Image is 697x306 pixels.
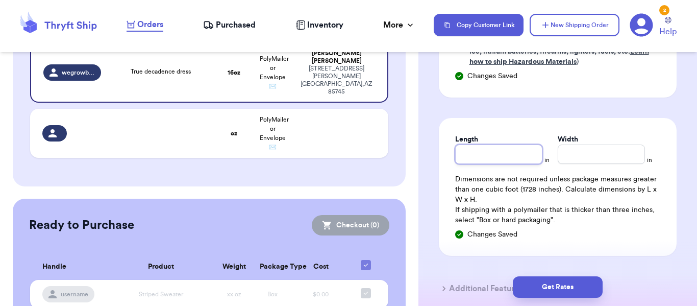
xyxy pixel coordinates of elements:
span: Box [267,291,278,297]
span: Changes Saved [467,229,517,240]
span: in [647,156,652,164]
p: If shipping with a polymailer that is thicker than three inches, select "Box or hard packaging". [455,205,660,225]
th: Weight [215,254,254,280]
th: Cost [292,254,350,280]
span: PolyMailer or Envelope ✉️ [260,56,289,89]
div: More [383,19,415,31]
div: [PERSON_NAME] [PERSON_NAME] [298,50,375,65]
span: $0.00 [313,291,329,297]
span: Handle [42,262,66,272]
button: New Shipping Order [530,14,619,36]
span: username [61,290,88,298]
span: Inventory [307,19,343,31]
span: wegrowbythefullmoon [62,68,95,77]
button: Copy Customer Link [434,14,524,36]
span: True decadence dress [131,68,191,75]
th: Package Type [254,254,292,280]
a: Inventory [296,19,343,31]
label: Width [558,134,578,145]
span: in [544,156,550,164]
span: Purchased [216,19,256,31]
button: Checkout (0) [312,215,389,236]
label: Length [455,134,478,145]
span: Help [659,26,677,38]
div: [STREET_ADDRESS][PERSON_NAME] [GEOGRAPHIC_DATA] , AZ 85745 [298,65,375,96]
span: Striped Sweater [139,291,183,297]
div: 2 [659,5,669,15]
button: Get Rates [513,276,603,298]
a: 2 [630,13,653,37]
div: Dimensions are not required unless package measures greater than one cubic foot (1728 inches). Ca... [455,174,660,225]
span: Changes Saved [467,71,517,81]
a: Purchased [203,19,256,31]
span: Orders [137,18,163,31]
h2: Ready to Purchase [29,217,134,233]
th: Product [107,254,215,280]
span: PolyMailer or Envelope ✉️ [260,116,289,150]
span: xx oz [227,291,241,297]
strong: oz [231,130,237,136]
a: Help [659,17,677,38]
a: Orders [127,18,163,32]
strong: 16 oz [228,69,240,76]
